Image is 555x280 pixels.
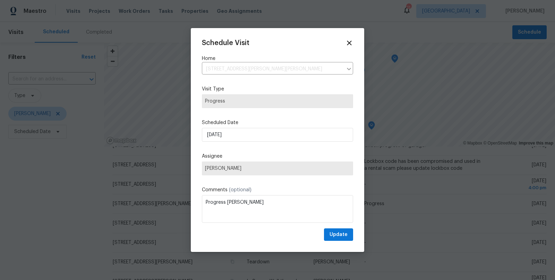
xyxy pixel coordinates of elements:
[229,187,251,192] span: (optional)
[330,230,348,239] span: Update
[345,39,353,47] span: Close
[202,64,343,75] input: Enter in an address
[324,228,353,241] button: Update
[205,166,350,171] span: [PERSON_NAME]
[202,195,353,223] textarea: Progress [PERSON_NAME]
[202,153,353,160] label: Assignee
[202,119,353,126] label: Scheduled Date
[202,186,353,193] label: Comments
[202,40,249,46] span: Schedule Visit
[205,98,350,105] span: Progress
[202,128,353,142] input: M/D/YYYY
[202,55,353,62] label: Home
[202,86,353,93] label: Visit Type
